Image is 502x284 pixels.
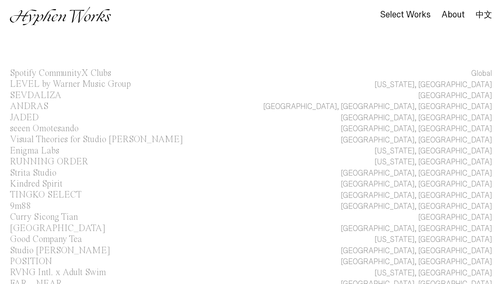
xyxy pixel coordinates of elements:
div: Global [471,68,492,79]
div: POSITION [10,257,52,266]
div: Studio [PERSON_NAME] [10,246,110,255]
div: TINGKO SELECT [10,190,82,200]
div: Good Company Tea [10,235,82,244]
a: 中文 [476,11,492,18]
a: Select Works [380,11,431,19]
div: LEVEL by Warner Music Group [10,80,131,89]
div: About [442,10,465,19]
div: Select Works [380,10,431,19]
div: Visual Theories for Studio [PERSON_NAME] [10,135,183,144]
div: Strita Studio [10,168,56,178]
div: [US_STATE], [GEOGRAPHIC_DATA] [375,79,492,90]
div: SEVDALIZA [10,91,61,100]
div: RVNG Intl. x Adult Swim [10,268,106,277]
div: [GEOGRAPHIC_DATA] [10,224,106,233]
div: [GEOGRAPHIC_DATA], [GEOGRAPHIC_DATA] [341,190,492,201]
div: [US_STATE], [GEOGRAPHIC_DATA] [375,157,492,167]
img: Hyphen Works [10,7,111,25]
div: [GEOGRAPHIC_DATA], [GEOGRAPHIC_DATA] [341,223,492,234]
div: [GEOGRAPHIC_DATA] [418,212,492,223]
div: [US_STATE], [GEOGRAPHIC_DATA] [375,146,492,157]
div: 9m88 [10,202,31,211]
div: Kindred Spirit [10,179,62,189]
div: [GEOGRAPHIC_DATA], [GEOGRAPHIC_DATA] [341,123,492,134]
div: JADED [10,113,39,122]
div: seeen Omotesando [10,124,79,133]
div: [GEOGRAPHIC_DATA], [GEOGRAPHIC_DATA] [341,135,492,146]
div: [GEOGRAPHIC_DATA], [GEOGRAPHIC_DATA] [341,245,492,256]
div: [GEOGRAPHIC_DATA], [GEOGRAPHIC_DATA] [341,256,492,267]
div: [GEOGRAPHIC_DATA], [GEOGRAPHIC_DATA], [GEOGRAPHIC_DATA] [263,101,492,112]
div: [US_STATE], [GEOGRAPHIC_DATA] [375,268,492,279]
div: ANDRAS [10,102,48,111]
div: Enigma Labs [10,146,59,155]
div: [GEOGRAPHIC_DATA], [GEOGRAPHIC_DATA] [341,168,492,179]
div: [GEOGRAPHIC_DATA] [418,90,492,101]
div: Curry Sicong Tian [10,213,78,222]
a: About [442,11,465,19]
div: [US_STATE], [GEOGRAPHIC_DATA] [375,234,492,245]
div: RUNNING ORDER [10,157,88,166]
div: [GEOGRAPHIC_DATA], [GEOGRAPHIC_DATA] [341,179,492,190]
div: Spotify CommunityX Clubs [10,69,111,78]
div: [GEOGRAPHIC_DATA], [GEOGRAPHIC_DATA] [341,112,492,123]
div: [GEOGRAPHIC_DATA], [GEOGRAPHIC_DATA] [341,201,492,212]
